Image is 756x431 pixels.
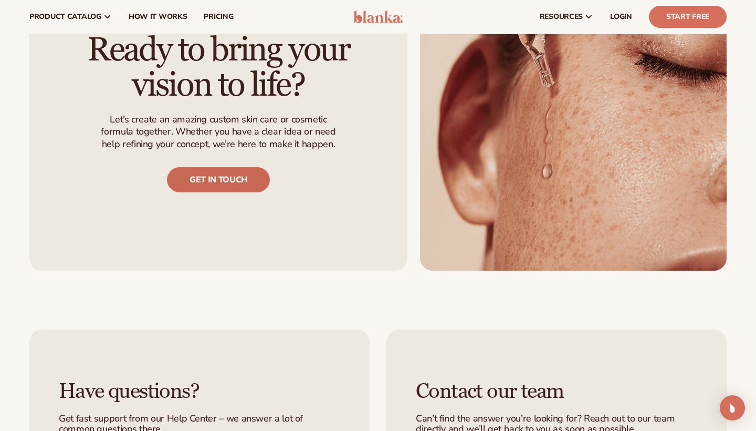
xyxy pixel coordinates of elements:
[610,13,632,21] span: LOGIN
[167,167,270,192] a: Get in touch
[540,13,583,21] span: resources
[59,33,378,103] h2: Ready to bring your vision to life?
[720,395,745,420] div: Open Intercom Messenger
[649,6,727,28] a: Start Free
[29,13,101,21] span: product catalog
[204,13,233,21] span: pricing
[129,13,187,21] span: How It Works
[416,380,697,403] h3: Contact our team
[100,114,337,150] p: Let’s create an amazing custom skin care or cosmetic formula together. Whether you have a clear i...
[353,11,403,23] img: logo
[59,380,340,403] h3: Have questions?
